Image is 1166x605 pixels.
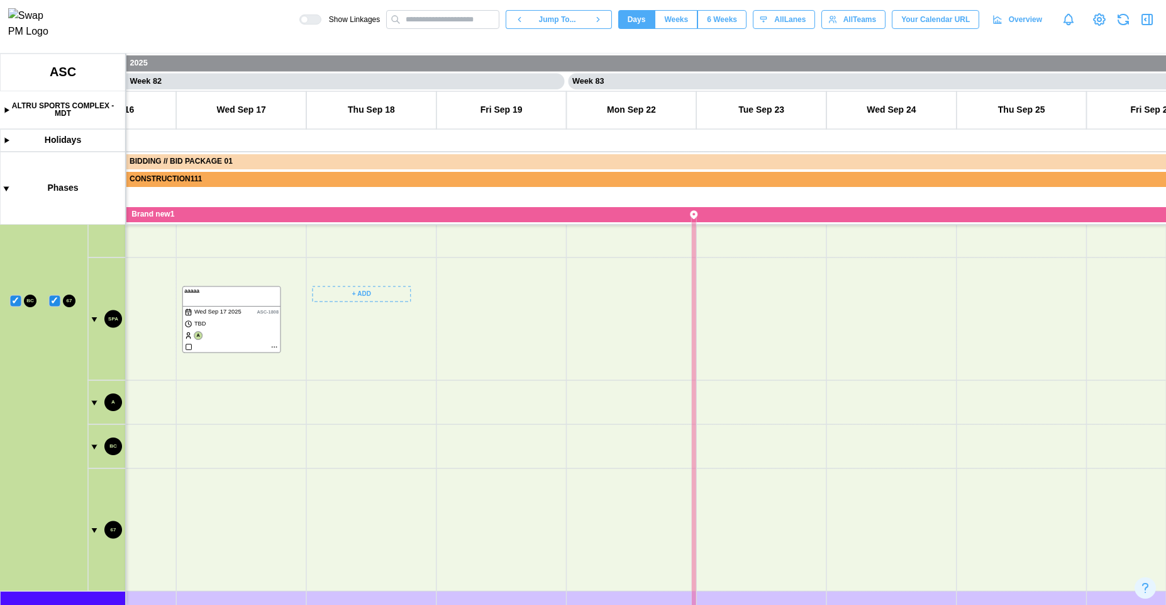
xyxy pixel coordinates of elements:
[892,10,979,29] button: Your Calendar URL
[901,11,970,28] span: Your Calendar URL
[664,11,688,28] span: Weeks
[1058,9,1079,30] a: Notifications
[753,10,815,29] button: AllLanes
[986,10,1052,29] a: Overview
[1091,11,1108,28] a: View Project
[1111,8,1135,32] button: Refresh Grid
[1009,11,1042,28] span: Overview
[8,8,59,40] img: Swap PM Logo
[539,11,576,28] span: Jump To...
[697,10,747,29] button: 6 Weeks
[774,11,806,28] span: All Lanes
[533,10,584,29] button: Jump To...
[1138,11,1156,28] button: Open Drawer
[628,11,646,28] span: Days
[821,10,886,29] button: AllTeams
[618,10,655,29] button: Days
[843,11,876,28] span: All Teams
[655,10,697,29] button: Weeks
[321,14,380,25] span: Show Linkages
[707,11,737,28] span: 6 Weeks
